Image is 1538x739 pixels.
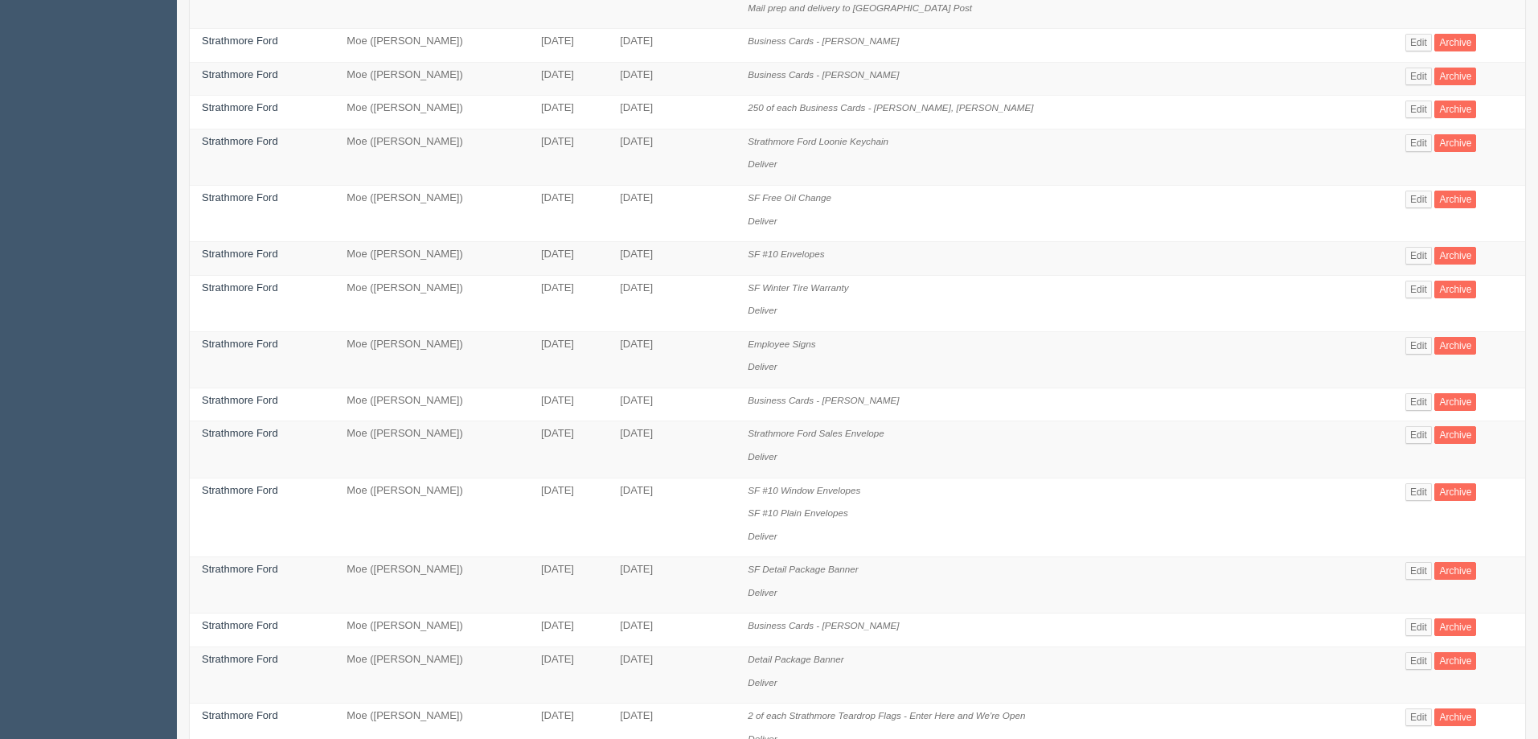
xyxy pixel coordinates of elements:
i: Deliver [748,587,777,597]
a: Strathmore Ford [202,248,278,260]
a: Edit [1405,337,1432,355]
td: Moe ([PERSON_NAME]) [334,478,529,557]
i: SF Winter Tire Warranty [748,282,848,293]
a: Archive [1434,562,1476,580]
a: Edit [1405,68,1432,85]
td: Moe ([PERSON_NAME]) [334,242,529,276]
a: Strathmore Ford [202,394,278,406]
i: Deliver [748,677,777,688]
a: Edit [1405,483,1432,501]
td: Moe ([PERSON_NAME]) [334,29,529,63]
i: SF #10 Plain Envelopes [748,507,848,518]
i: Business Cards - [PERSON_NAME] [748,69,899,80]
td: [DATE] [608,614,736,647]
td: Moe ([PERSON_NAME]) [334,647,529,703]
i: SF #10 Window Envelopes [748,485,860,495]
a: Edit [1405,247,1432,265]
a: Strathmore Ford [202,709,278,721]
a: Strathmore Ford [202,68,278,80]
a: Archive [1434,68,1476,85]
a: Archive [1434,101,1476,118]
a: Archive [1434,426,1476,444]
td: [DATE] [529,388,608,421]
i: SF #10 Envelopes [748,248,824,259]
a: Edit [1405,426,1432,444]
a: Edit [1405,562,1432,580]
i: Business Cards - [PERSON_NAME] [748,35,899,46]
td: Moe ([PERSON_NAME]) [334,62,529,96]
td: [DATE] [608,388,736,421]
a: Archive [1434,708,1476,726]
i: 2 of each Strathmore Teardrop Flags - Enter Here and We're Open [748,710,1025,721]
td: Moe ([PERSON_NAME]) [334,614,529,647]
td: [DATE] [529,275,608,331]
a: Archive [1434,134,1476,152]
td: Moe ([PERSON_NAME]) [334,275,529,331]
a: Edit [1405,708,1432,726]
td: [DATE] [608,647,736,703]
i: 250 of each Business Cards - [PERSON_NAME], [PERSON_NAME] [748,102,1033,113]
td: [DATE] [529,421,608,478]
a: Strathmore Ford [202,338,278,350]
a: Archive [1434,393,1476,411]
a: Archive [1434,337,1476,355]
td: [DATE] [608,185,736,241]
i: Deliver [748,451,777,462]
td: [DATE] [529,96,608,129]
td: [DATE] [529,614,608,647]
a: Edit [1405,101,1432,118]
td: [DATE] [529,331,608,388]
i: Mail prep and delivery to [GEOGRAPHIC_DATA] Post [748,2,972,13]
td: [DATE] [608,62,736,96]
i: Strathmore Ford Sales Envelope [748,428,884,438]
a: Archive [1434,281,1476,298]
a: Strathmore Ford [202,619,278,631]
a: Strathmore Ford [202,101,278,113]
a: Strathmore Ford [202,135,278,147]
a: Edit [1405,134,1432,152]
td: [DATE] [529,478,608,557]
td: Moe ([PERSON_NAME]) [334,388,529,421]
td: [DATE] [608,275,736,331]
a: Archive [1434,191,1476,208]
a: Strathmore Ford [202,281,278,294]
i: Deliver [748,158,777,169]
i: SF Free Oil Change [748,192,831,203]
td: Moe ([PERSON_NAME]) [334,421,529,478]
a: Archive [1434,247,1476,265]
a: Archive [1434,483,1476,501]
td: [DATE] [608,29,736,63]
i: Deliver [748,531,777,541]
td: [DATE] [529,242,608,276]
a: Archive [1434,652,1476,670]
td: [DATE] [608,129,736,185]
td: [DATE] [529,62,608,96]
td: Moe ([PERSON_NAME]) [334,129,529,185]
i: Deliver [748,361,777,372]
a: Strathmore Ford [202,35,278,47]
a: Strathmore Ford [202,484,278,496]
a: Edit [1405,393,1432,411]
td: [DATE] [529,185,608,241]
td: [DATE] [608,421,736,478]
a: Archive [1434,618,1476,636]
td: [DATE] [529,647,608,703]
td: Moe ([PERSON_NAME]) [334,96,529,129]
a: Edit [1405,191,1432,208]
a: Edit [1405,34,1432,51]
td: [DATE] [529,29,608,63]
i: Strathmore Ford Loonie Keychain [748,136,888,146]
td: [DATE] [608,242,736,276]
i: Business Cards - [PERSON_NAME] [748,620,899,630]
td: [DATE] [608,478,736,557]
a: Edit [1405,281,1432,298]
a: Strathmore Ford [202,191,278,203]
a: Edit [1405,618,1432,636]
i: SF Detail Package Banner [748,564,859,574]
i: Employee Signs [748,339,815,349]
i: Business Cards - [PERSON_NAME] [748,395,899,405]
a: Strathmore Ford [202,653,278,665]
a: Archive [1434,34,1476,51]
td: Moe ([PERSON_NAME]) [334,557,529,614]
td: [DATE] [529,129,608,185]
